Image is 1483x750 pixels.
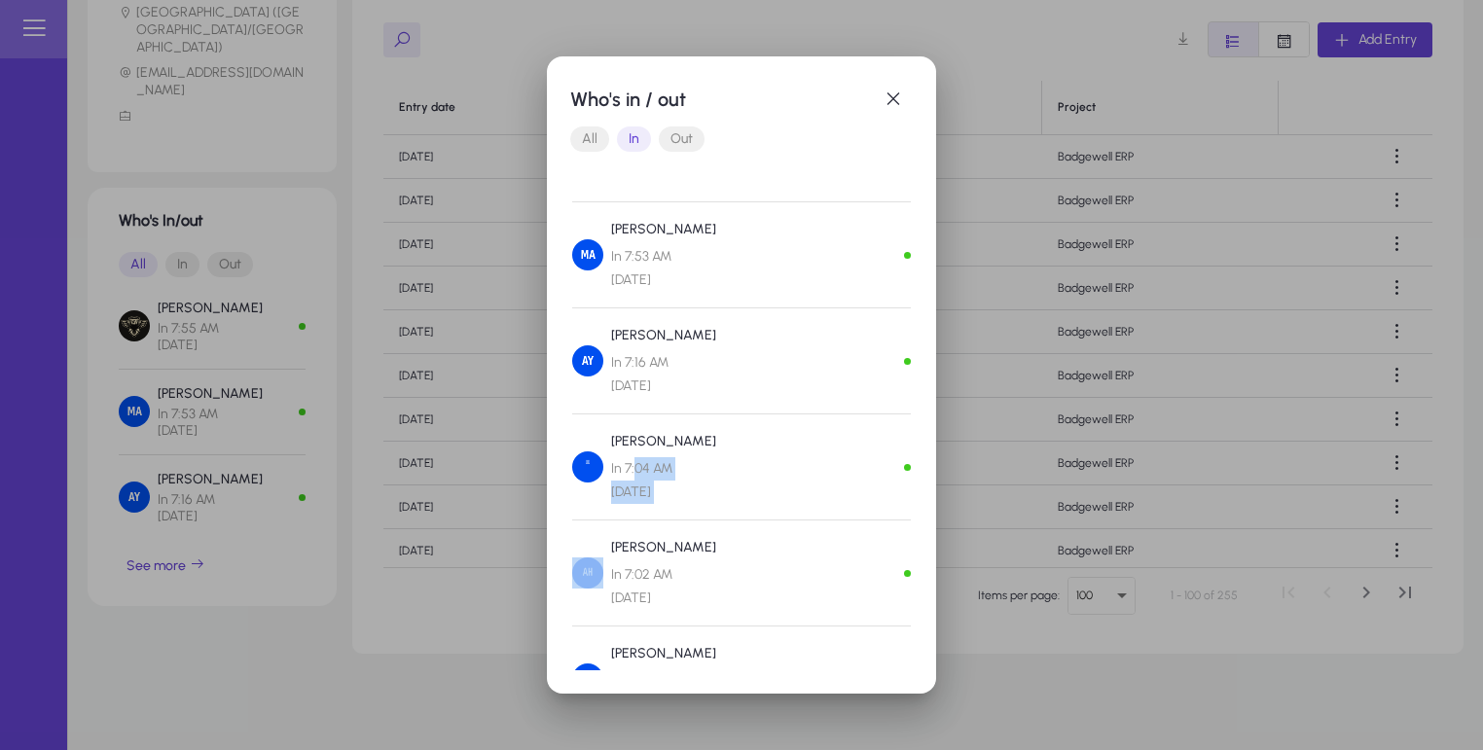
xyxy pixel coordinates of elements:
p: [PERSON_NAME] [611,536,716,559]
img: mahmoud srour [572,663,603,695]
img: Amira Yousef [572,345,603,376]
button: In [617,126,651,152]
mat-button-toggle-group: Font Style [570,120,913,159]
span: In 7:04 AM [DATE] [611,457,716,504]
span: In 7:02 AM [DATE] [611,669,716,716]
p: [PERSON_NAME] [611,324,716,347]
p: [PERSON_NAME] [611,218,716,241]
button: Out [659,126,705,152]
p: [PERSON_NAME] [611,642,716,665]
span: In 7:16 AM [DATE] [611,351,716,398]
button: All [570,126,609,152]
img: Aleaa Hassan [572,557,603,589]
span: In 7:02 AM [DATE] [611,563,716,610]
img: Ahmed Halawa [572,451,603,482]
img: Mohamed Aboelmagd [572,239,603,270]
span: In 7:53 AM [DATE] [611,245,716,292]
h1: Who's in / out [570,84,874,115]
p: [PERSON_NAME] [611,430,716,453]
